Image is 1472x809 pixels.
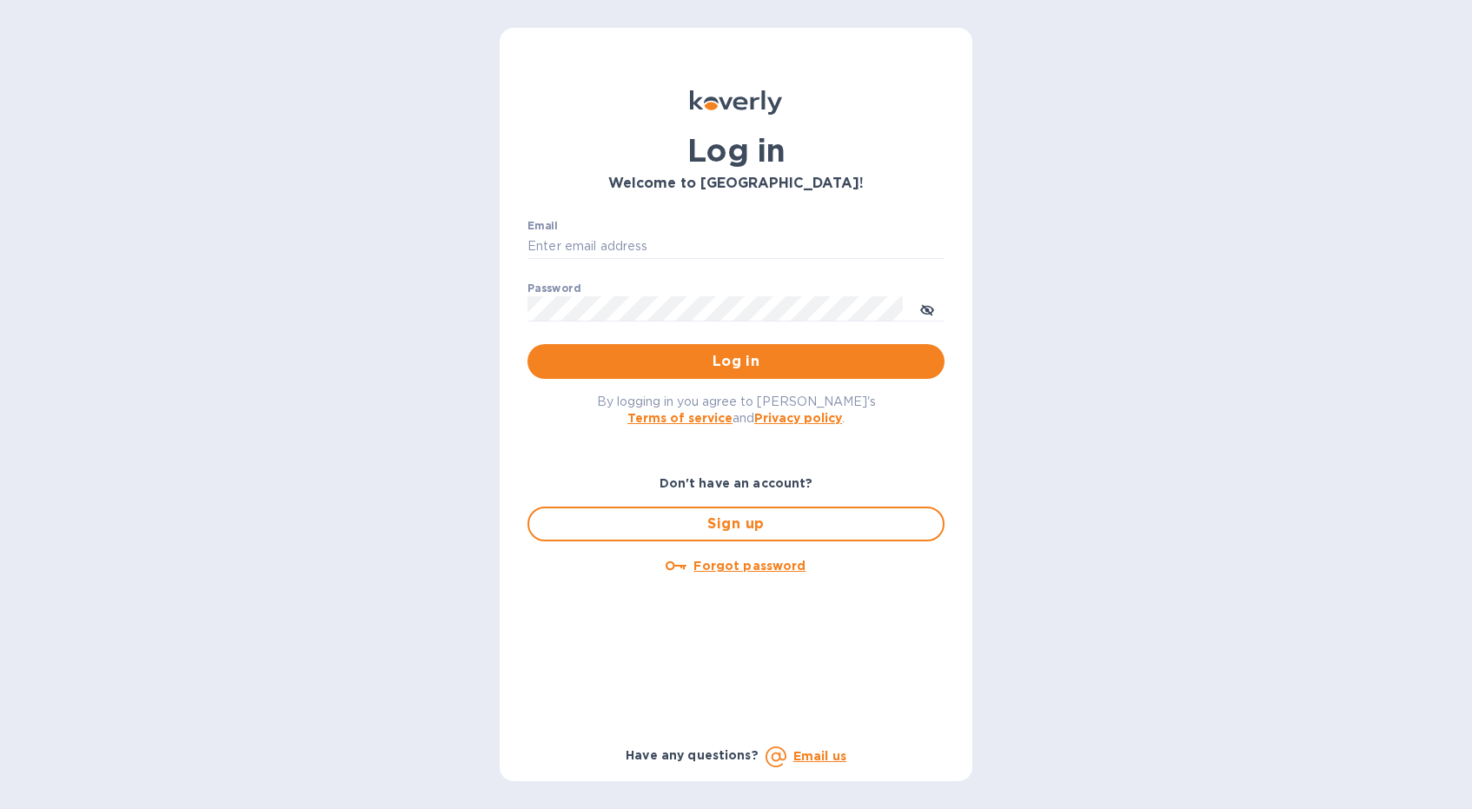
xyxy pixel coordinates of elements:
button: toggle password visibility [910,291,945,326]
input: Enter email address [527,234,945,260]
span: Sign up [543,514,929,534]
button: Log in [527,344,945,379]
a: Email us [793,749,846,763]
img: Koverly [690,90,782,115]
span: By logging in you agree to [PERSON_NAME]'s and . [597,395,876,425]
h3: Welcome to [GEOGRAPHIC_DATA]! [527,176,945,192]
h1: Log in [527,132,945,169]
label: Email [527,221,558,231]
button: Sign up [527,507,945,541]
b: Don't have an account? [660,476,813,490]
b: Have any questions? [626,748,759,762]
span: Log in [541,351,931,372]
a: Privacy policy [754,411,842,425]
u: Forgot password [693,559,806,573]
a: Terms of service [627,411,733,425]
label: Password [527,283,580,294]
